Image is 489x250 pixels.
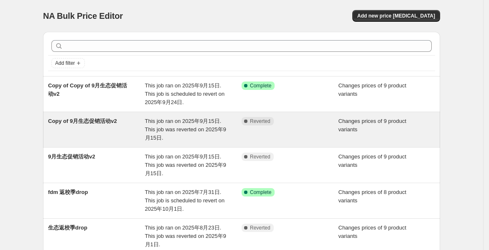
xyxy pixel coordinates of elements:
span: 生态返校季drop [48,224,87,231]
span: Changes prices of 9 product variants [339,153,407,168]
span: This job ran on 2025年8月23日. This job was reverted on 2025年9月1日. [145,224,226,247]
span: This job ran on 2025年9月15日. This job is scheduled to revert on 2025年9月24日. [145,82,225,105]
span: Reverted [250,224,270,231]
span: This job ran on 2025年9月15日. This job was reverted on 2025年9月15日. [145,118,226,141]
button: Add filter [51,58,85,68]
span: This job ran on 2025年9月15日. This job was reverted on 2025年9月15日. [145,153,226,176]
span: 9月生态促销活动v2 [48,153,95,160]
span: Changes prices of 9 product variants [339,224,407,239]
span: Copy of Copy of 9月生态促销活动v2 [48,82,127,97]
span: Changes prices of 9 product variants [339,82,407,97]
span: Changes prices of 9 product variants [339,118,407,133]
span: Reverted [250,153,270,160]
span: Complete [250,82,271,89]
span: Copy of 9月生态促销活动v2 [48,118,117,124]
span: Add new price [MEDICAL_DATA] [357,13,435,19]
span: Complete [250,189,271,196]
button: Add new price [MEDICAL_DATA] [352,10,440,22]
span: This job ran on 2025年7月31日. This job is scheduled to revert on 2025年10月1日. [145,189,225,212]
span: Reverted [250,118,270,125]
span: Changes prices of 8 product variants [339,189,407,204]
span: Add filter [55,60,75,66]
span: fdm 返校季drop [48,189,88,195]
span: NA Bulk Price Editor [43,11,123,20]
